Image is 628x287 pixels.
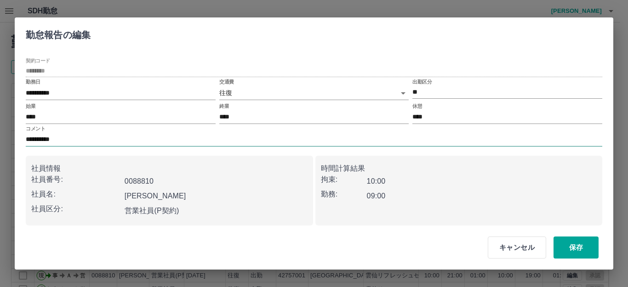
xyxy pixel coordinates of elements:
[321,189,367,200] p: 勤務:
[367,192,386,200] b: 09:00
[412,79,432,85] label: 出勤区分
[125,177,154,185] b: 0088810
[31,174,121,185] p: 社員番号:
[26,102,35,109] label: 始業
[321,163,597,174] p: 時間計算結果
[26,57,50,64] label: 契約コード
[321,174,367,185] p: 拘束:
[15,17,102,49] h2: 勤怠報告の編集
[367,177,386,185] b: 10:00
[26,79,40,85] label: 勤務日
[31,163,308,174] p: 社員情報
[412,102,422,109] label: 休憩
[219,102,229,109] label: 終業
[125,207,179,214] b: 営業社員(P契約)
[554,236,599,259] button: 保存
[219,79,234,85] label: 交通費
[219,86,409,100] div: 往復
[31,203,121,214] p: 社員区分:
[488,236,546,259] button: キャンセル
[26,125,45,132] label: コメント
[31,189,121,200] p: 社員名:
[125,192,186,200] b: [PERSON_NAME]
